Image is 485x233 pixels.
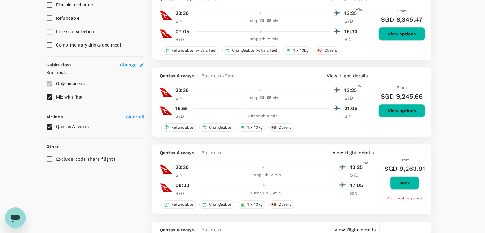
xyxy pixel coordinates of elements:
img: QF [160,163,173,176]
div: Changeable [199,200,234,209]
span: +1d [356,83,363,90]
p: 16:30 [344,28,360,35]
p: SYD [350,172,366,178]
p: View flight details [327,72,368,79]
div: +6Others [268,123,294,132]
span: Others [276,202,294,207]
div: 1 x 40kg [238,123,265,132]
span: + 6 [270,125,277,130]
span: - [194,72,202,79]
span: Changeable (with a fee) [230,48,280,53]
p: 08:30 [175,182,190,189]
strong: Airlines [46,114,63,119]
div: 1 x 40kg [283,46,311,55]
img: QF [160,27,173,40]
p: View flight details [333,149,374,156]
span: Only business [56,81,85,86]
div: Refundable [161,200,196,209]
p: 13:25 [344,10,360,17]
p: 23:30 [175,163,189,171]
div: Refundable (with a fee) [161,46,219,55]
p: Clear all [126,114,144,120]
p: 17:05 [350,182,366,189]
h6: SGD 9,263.91 [384,163,425,174]
p: SYD [344,95,360,101]
p: SIN [175,95,191,101]
p: 21:05 [344,105,360,112]
span: Refundable [56,16,80,21]
div: 1 stop , 10h 55min [195,18,330,24]
span: Qantas Airways [160,72,194,79]
span: Others [276,125,294,130]
span: Business / [202,72,225,79]
span: First [224,72,235,79]
button: Book [390,176,419,190]
span: 1 x 40kg [245,125,265,130]
p: SYD [175,113,191,119]
span: 1 x 40kg [245,202,265,207]
div: 1 stop , 11h 35min [195,190,336,197]
p: SIN [344,36,360,42]
span: Refundable [169,125,196,130]
p: Business [46,69,144,76]
p: 23:30 [175,86,189,94]
p: 23:30 [175,10,189,17]
span: Mix with first [56,94,83,100]
span: +1d [356,6,363,13]
span: - [194,227,202,233]
button: View options [378,27,425,41]
img: QF [160,181,173,194]
p: 13:25 [350,163,366,171]
p: SIN [175,18,191,24]
span: Business [202,227,221,233]
h6: SGD 9,245.66 [381,91,423,101]
p: SYD [175,36,191,42]
p: Exclude code share flights [56,156,116,162]
span: From [400,158,409,162]
span: Refundable [169,202,196,207]
p: SIN [344,113,360,119]
span: Qantas Airways [56,124,89,129]
div: +6Others [314,46,340,55]
span: Changeable [207,125,234,130]
span: Business [202,149,221,156]
p: Other [46,143,59,150]
span: Changeable [207,202,234,207]
div: Direct , 8h 10min [195,113,330,119]
span: - [194,149,202,156]
img: QF [160,86,173,99]
strong: Cabin class [46,62,72,67]
p: SIN [175,172,191,178]
div: 1 x 40kg [238,200,265,209]
h6: SGD 8,345.47 [381,14,423,25]
span: + 6 [270,202,277,207]
div: +6Others [268,200,294,209]
span: Free seat selection [56,29,94,34]
span: Flexible to change [56,2,93,7]
span: From [397,9,407,13]
p: 13:25 [344,86,360,94]
button: View options [378,104,425,117]
img: QF [160,104,173,117]
p: View flight details [334,227,376,233]
span: + 6 [316,48,323,53]
span: Qantas Airways [160,227,194,233]
p: 15:55 [175,105,188,112]
p: SYD [175,190,191,197]
span: Change [120,62,137,68]
div: 1 stop , 10h 55min [195,172,336,178]
div: Changeable [199,123,234,132]
span: Qantas Airways [160,149,194,156]
span: 1 x 40kg [290,48,311,53]
span: From [397,86,407,90]
div: 1 stop , 12h 25min [195,36,330,42]
span: Others [322,48,340,53]
p: SYD [344,18,360,24]
span: +1d [362,160,368,167]
div: Refundable [161,123,196,132]
iframe: Button to launch messaging window [5,207,26,228]
span: Complimentary drinks and meal [56,42,121,48]
div: Changeable (with a fee) [222,46,280,55]
p: SIN [350,190,366,197]
span: Refundable (with a fee) [169,48,219,53]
